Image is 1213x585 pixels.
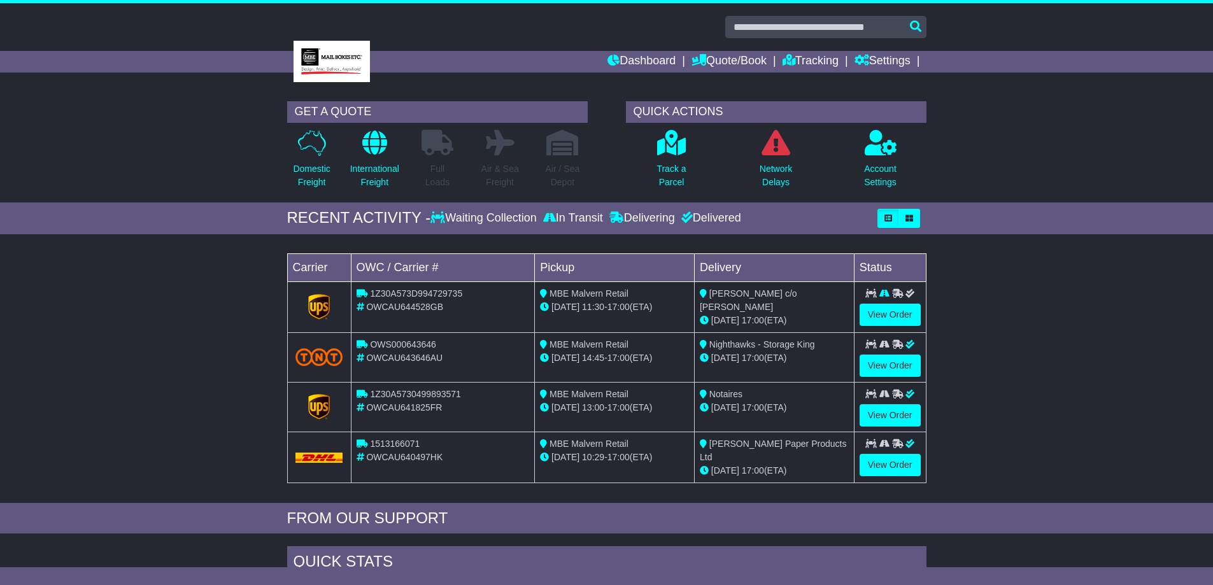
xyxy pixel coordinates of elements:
div: Delivering [606,211,678,225]
span: MBE Malvern Retail [550,439,628,449]
a: View Order [860,355,921,377]
p: Air / Sea Depot [546,162,580,189]
div: (ETA) [700,401,849,414]
span: 13:00 [582,402,604,412]
span: [DATE] [551,353,579,363]
span: MBE Malvern Retail [550,288,628,299]
span: OWCAU641825FR [366,402,442,412]
a: NetworkDelays [759,129,793,196]
span: 17:00 [742,402,764,412]
span: [DATE] [711,315,739,325]
img: MBE Malvern [294,41,370,82]
span: 11:30 [582,302,604,312]
img: GetCarrierServiceLogo [308,394,330,419]
a: Dashboard [607,51,676,73]
a: AccountSettings [863,129,897,196]
a: Quote/Book [692,51,767,73]
div: In Transit [540,211,606,225]
td: Carrier [287,253,351,281]
div: (ETA) [700,351,849,365]
div: QUICK ACTIONS [626,101,926,123]
a: DomesticFreight [292,129,330,196]
a: Track aParcel [656,129,686,196]
a: View Order [860,304,921,326]
span: MBE Malvern Retail [550,339,628,349]
span: [DATE] [551,302,579,312]
a: Settings [855,51,911,73]
a: View Order [860,404,921,426]
td: Pickup [535,253,695,281]
span: [DATE] [711,402,739,412]
span: OWS000643646 [370,339,436,349]
img: TNT_Domestic.png [295,348,343,365]
span: 17:00 [607,302,630,312]
img: DHL.png [295,453,343,463]
a: Tracking [783,51,839,73]
span: MBE Malvern Retail [550,389,628,399]
p: Domestic Freight [293,162,330,189]
span: 17:00 [607,353,630,363]
div: (ETA) [700,464,849,477]
a: InternationalFreight [350,129,400,196]
div: RECENT ACTIVITY - [287,209,431,227]
div: - (ETA) [540,300,689,314]
div: - (ETA) [540,401,689,414]
span: OWCAU644528GB [366,302,443,312]
span: 1Z30A573D994729735 [370,288,462,299]
div: FROM OUR SUPPORT [287,509,926,528]
span: OWCAU643646AU [366,353,443,363]
img: GetCarrierServiceLogo [308,294,330,320]
span: 14:45 [582,353,604,363]
div: (ETA) [700,314,849,327]
div: Quick Stats [287,546,926,581]
div: - (ETA) [540,451,689,464]
div: GET A QUOTE [287,101,588,123]
td: Status [854,253,926,281]
span: 1513166071 [370,439,420,449]
p: Track a Parcel [656,162,686,189]
span: 1Z30A5730499893571 [370,389,460,399]
span: [PERSON_NAME] Paper Products Ltd [700,439,846,462]
p: Account Settings [864,162,897,189]
span: [DATE] [551,402,579,412]
span: [DATE] [711,465,739,476]
td: Delivery [694,253,854,281]
p: Full Loads [422,162,453,189]
span: 17:00 [607,452,630,462]
span: [DATE] [711,353,739,363]
div: - (ETA) [540,351,689,365]
span: 17:00 [742,315,764,325]
span: Nighthawks - Storage King [709,339,815,349]
span: [PERSON_NAME] c/o [PERSON_NAME] [700,288,797,312]
span: OWCAU640497HK [366,452,443,462]
span: 17:00 [742,465,764,476]
div: Waiting Collection [430,211,539,225]
p: Air & Sea Freight [481,162,519,189]
a: View Order [860,454,921,476]
span: 17:00 [607,402,630,412]
td: OWC / Carrier # [351,253,535,281]
span: [DATE] [551,452,579,462]
span: 17:00 [742,353,764,363]
p: Network Delays [760,162,792,189]
span: 10:29 [582,452,604,462]
div: Delivered [678,211,741,225]
p: International Freight [350,162,399,189]
span: Notaires [709,389,742,399]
